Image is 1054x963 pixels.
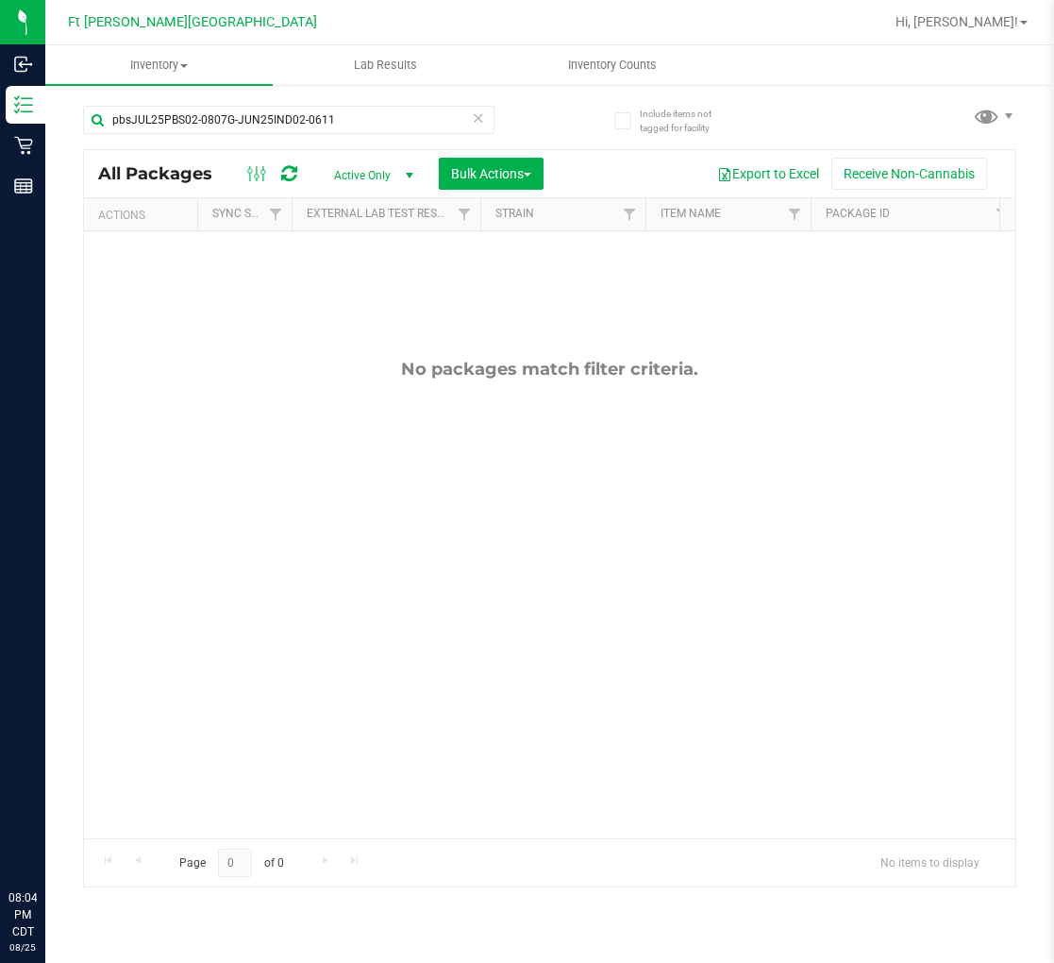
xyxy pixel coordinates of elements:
button: Bulk Actions [439,158,544,190]
inline-svg: Inventory [14,95,33,114]
iframe: Resource center [19,812,75,869]
span: Ft [PERSON_NAME][GEOGRAPHIC_DATA] [68,14,317,30]
div: Actions [98,209,190,222]
p: 08/25 [8,940,37,955]
a: Package ID [826,207,890,220]
a: Filter [779,198,811,230]
span: Inventory Counts [543,57,682,74]
a: Inventory Counts [499,45,727,85]
span: Inventory [45,57,273,74]
span: Clear [472,106,485,130]
a: Lab Results [273,45,500,85]
inline-svg: Inbound [14,55,33,74]
a: Filter [449,198,480,230]
span: All Packages [98,163,231,184]
div: No packages match filter criteria. [84,359,1015,380]
a: Inventory [45,45,273,85]
span: Hi, [PERSON_NAME]! [895,14,1018,29]
span: Include items not tagged for facility [640,107,734,135]
input: Search Package ID, Item Name, SKU, Lot or Part Number... [83,106,494,134]
a: External Lab Test Result [307,207,455,220]
inline-svg: Retail [14,136,33,155]
p: 08:04 PM CDT [8,889,37,940]
span: No items to display [865,849,995,877]
a: Sync Status [212,207,285,220]
span: Page of 0 [163,849,299,878]
button: Export to Excel [705,158,831,190]
a: Filter [987,198,1018,230]
span: Lab Results [328,57,443,74]
a: Item Name [661,207,721,220]
a: Strain [495,207,534,220]
span: Bulk Actions [451,166,531,181]
inline-svg: Reports [14,177,33,195]
a: Filter [260,198,292,230]
button: Receive Non-Cannabis [831,158,987,190]
a: Filter [614,198,645,230]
